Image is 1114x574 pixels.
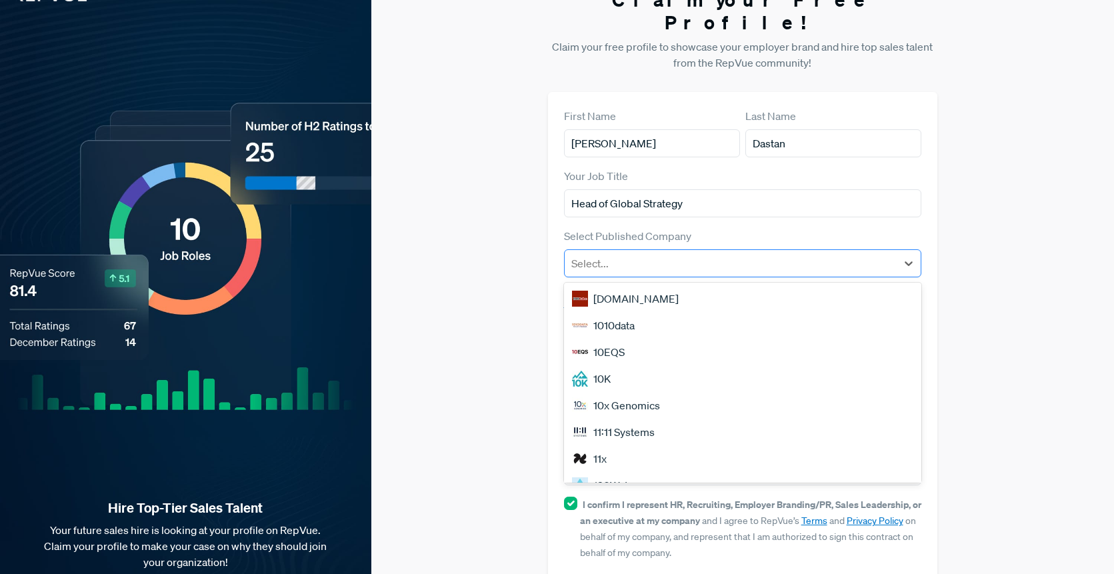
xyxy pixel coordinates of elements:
[21,499,350,517] strong: Hire Top-Tier Sales Talent
[572,371,588,387] img: 10K
[580,499,921,559] span: and I agree to RepVue’s and on behalf of my company, and represent that I am authorized to sign t...
[564,168,628,184] label: Your Job Title
[564,228,691,244] label: Select Published Company
[572,317,588,333] img: 1010data
[564,392,922,419] div: 10x Genomics
[572,344,588,360] img: 10EQS
[564,312,922,339] div: 1010data
[564,339,922,365] div: 10EQS
[564,365,922,392] div: 10K
[564,129,740,157] input: First Name
[548,39,938,71] p: Claim your free profile to showcase your employer brand and hire top sales talent from the RepVue...
[564,472,922,499] div: 120Water
[572,451,588,467] img: 11x
[572,424,588,440] img: 11:11 Systems
[564,108,616,124] label: First Name
[564,419,922,445] div: 11:11 Systems
[847,515,903,527] a: Privacy Policy
[564,445,922,472] div: 11x
[572,397,588,413] img: 10x Genomics
[745,108,796,124] label: Last Name
[572,291,588,307] img: 1000Bulbs.com
[745,129,921,157] input: Last Name
[564,189,922,217] input: Title
[572,477,588,493] img: 120Water
[580,498,921,527] strong: I confirm I represent HR, Recruiting, Employer Branding/PR, Sales Leadership, or an executive at ...
[801,515,827,527] a: Terms
[21,522,350,570] p: Your future sales hire is looking at your profile on RepVue. Claim your profile to make your case...
[564,285,922,312] div: [DOMAIN_NAME]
